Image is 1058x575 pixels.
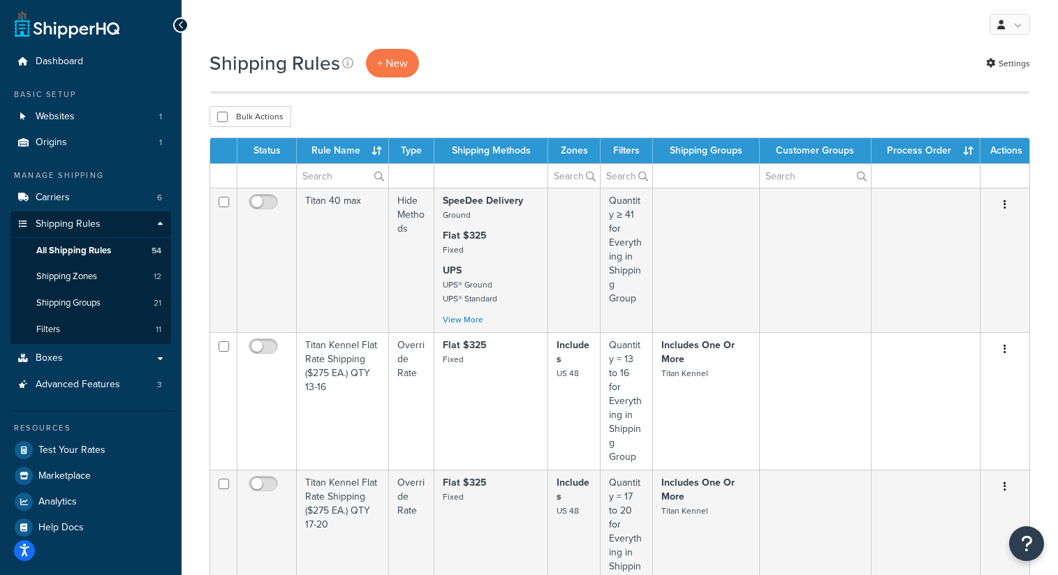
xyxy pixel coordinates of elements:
li: Shipping Zones [10,264,171,290]
a: Test Your Rates [10,438,171,463]
button: Bulk Actions [210,106,291,127]
th: Zones [548,138,601,163]
span: 6 [157,192,162,204]
a: Help Docs [10,515,171,540]
span: Analytics [38,496,77,508]
small: Fixed [443,244,464,256]
span: Shipping Groups [36,297,101,309]
strong: Includes One Or More [661,338,735,366]
th: Rule Name : activate to sort column ascending [297,138,389,163]
li: Advanced Features [10,372,171,398]
li: Websites [10,104,171,130]
li: Origins [10,130,171,156]
td: Hide Methods [389,188,434,332]
td: Titan Kennel Flat Rate Shipping ($275 EA.) QTY 13-16 [297,332,389,470]
strong: Includes [557,338,589,366]
input: Search [548,164,600,188]
a: Shipping Zones 12 [10,264,171,290]
span: All Shipping Rules [36,245,111,257]
small: Fixed [443,491,464,503]
a: All Shipping Rules 54 [10,238,171,264]
div: Resources [10,422,171,434]
input: Search [760,164,871,188]
strong: Flat $325 [443,228,487,243]
div: Basic Setup [10,89,171,100]
span: Marketplace [38,470,91,482]
li: Shipping Groups [10,290,171,316]
a: Settings [986,54,1030,73]
th: Filters [601,138,653,163]
a: Shipping Rules [10,211,171,237]
a: Boxes [10,345,171,371]
td: Override Rate [389,332,434,470]
small: Fixed [443,353,464,366]
span: 54 [152,245,161,257]
small: Titan Kennel [661,505,708,517]
li: Shipping Rules [10,211,171,344]
li: Filters [10,317,171,343]
div: Manage Shipping [10,170,171,181]
span: 21 [154,297,161,309]
span: Help Docs [38,522,84,534]
td: Titan 40 max [297,188,389,332]
th: Shipping Methods [434,138,548,163]
a: Shipping Groups 21 [10,290,171,316]
a: Analytics [10,489,171,514]
strong: Flat $325 [443,475,487,490]
span: 1 [159,111,162,123]
h1: Shipping Rules [210,50,340,77]
th: Status [237,138,297,163]
strong: Flat $325 [443,338,487,352]
li: All Shipping Rules [10,238,171,264]
span: 12 [154,271,161,283]
strong: Includes One Or More [661,475,735,504]
a: Advanced Features 3 [10,372,171,398]
span: Dashboard [36,56,83,68]
span: Boxes [36,352,63,364]
input: Search [601,164,652,188]
a: View More [443,313,483,326]
strong: Includes [557,475,589,504]
th: Type [389,138,434,163]
small: US 48 [557,505,579,517]
span: Origins [36,137,67,149]
small: Titan Kennel [661,367,708,380]
td: Quantity ≥ 41 for Everything in Shipping Group [601,188,653,332]
th: Shipping Groups [653,138,760,163]
span: Test Your Rates [38,445,105,456]
span: 3 [157,379,162,391]
strong: UPS [443,263,462,278]
span: Shipping Zones [36,271,97,283]
button: Open Resource Center [1009,526,1044,561]
span: 11 [156,324,161,336]
span: Filters [36,324,60,336]
small: Ground [443,209,471,221]
a: Carriers 6 [10,185,171,211]
strong: SpeeDee Delivery [443,193,523,208]
span: Websites [36,111,75,123]
span: Advanced Features [36,379,120,391]
small: US 48 [557,367,579,380]
th: Actions [980,138,1029,163]
small: UPS® Ground UPS® Standard [443,278,497,305]
a: Filters 11 [10,317,171,343]
input: Search [297,164,388,188]
a: ShipperHQ Home [15,10,119,38]
a: Dashboard [10,49,171,75]
a: Websites 1 [10,104,171,130]
a: Marketplace [10,463,171,488]
span: 1 [159,137,162,149]
span: Shipping Rules [36,218,101,230]
li: Carriers [10,185,171,211]
td: Quantity = 13 to 16 for Everything in Shipping Group [601,332,653,470]
th: Customer Groups [760,138,872,163]
p: + New [366,49,419,77]
a: Origins 1 [10,130,171,156]
span: Carriers [36,192,70,204]
th: Process Order : activate to sort column ascending [872,138,980,163]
